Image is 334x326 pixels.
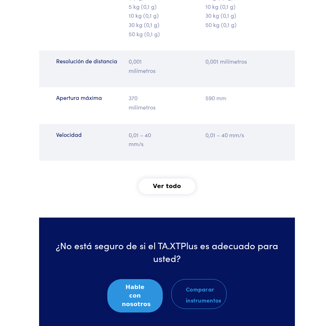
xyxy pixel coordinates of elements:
font: Comparar instrumentos [186,285,221,304]
font: 0,001 milímetros [205,57,247,65]
font: 590 mm [205,94,226,102]
font: 50 kg (0,1 g) [129,30,160,38]
a: Comparar instrumentos [171,279,227,309]
font: 30 kg (0,1 g) [205,11,236,19]
font: 0,01 – 40 mm/s [129,131,151,148]
font: Ver todo [153,183,181,189]
font: 10 kg (0,1 g) [205,2,236,10]
font: Resolución de distancia [56,57,117,65]
font: Hable con nosotros [122,284,151,308]
font: Velocidad [56,130,82,138]
font: 50 kg (0,1 g) [205,21,237,28]
font: 5 kg (0,1 g) [129,2,157,10]
font: Apertura máxima [56,93,102,101]
font: 0,01 – 40 mm/s [205,131,244,139]
button: Hable con nosotros [107,279,163,312]
font: ¿No está seguro de si el TA.XTPlus es adecuado para usted? [56,239,278,264]
font: 10 kg (0,1 g) [129,11,159,19]
font: 30 kg (0,1 g) [129,21,160,28]
font: 0,001 milímetros [129,57,156,74]
button: Ver todo [139,178,195,194]
font: 370 milímetros [129,94,156,111]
